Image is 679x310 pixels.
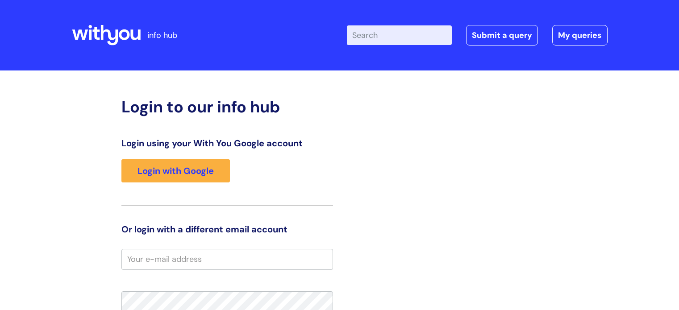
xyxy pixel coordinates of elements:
[121,97,333,116] h2: Login to our info hub
[347,25,452,45] input: Search
[121,138,333,149] h3: Login using your With You Google account
[121,159,230,182] a: Login with Google
[147,28,177,42] p: info hub
[466,25,538,45] a: Submit a query
[121,224,333,235] h3: Or login with a different email account
[552,25,608,45] a: My queries
[121,249,333,269] input: Your e-mail address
